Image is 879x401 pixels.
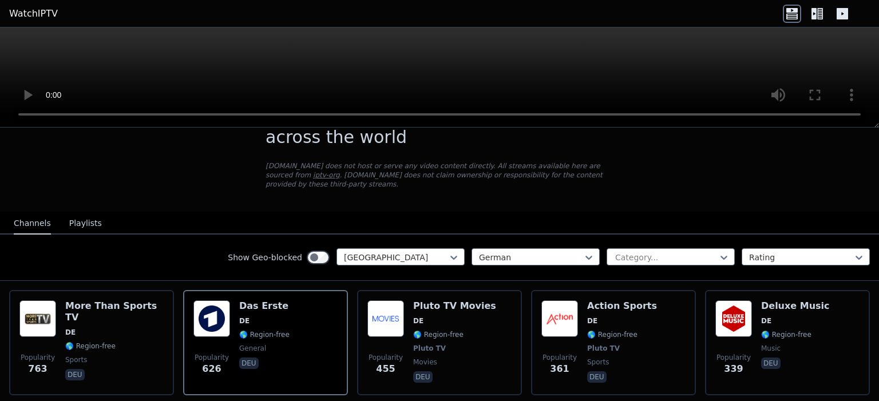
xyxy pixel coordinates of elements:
h6: Deluxe Music [761,300,830,312]
p: deu [413,371,433,383]
h6: Pluto TV Movies [413,300,496,312]
img: More Than Sports TV [19,300,56,337]
span: music [761,344,781,353]
span: Popularity [543,353,577,362]
span: DE [239,316,250,325]
span: 455 [376,362,395,376]
span: 🌎 Region-free [65,342,116,351]
h6: Action Sports [587,300,657,312]
span: DE [761,316,771,325]
span: Popularity [21,353,55,362]
p: deu [761,358,781,369]
span: 🌎 Region-free [587,330,638,339]
button: Playlists [69,213,102,235]
span: 🌎 Region-free [239,330,290,339]
span: Pluto TV [413,344,446,353]
span: DE [413,316,423,325]
img: Das Erste [193,300,230,337]
span: Popularity [369,353,403,362]
span: sports [65,355,87,364]
p: deu [239,358,259,369]
span: DE [65,328,76,337]
p: deu [587,371,607,383]
span: general [239,344,266,353]
span: Popularity [716,353,751,362]
span: Popularity [195,353,229,362]
img: Action Sports [541,300,578,337]
img: Deluxe Music [715,300,752,337]
p: deu [65,369,85,380]
h6: More Than Sports TV [65,300,164,323]
button: Channels [14,213,51,235]
a: WatchIPTV [9,7,58,21]
span: Pluto TV [587,344,620,353]
span: 626 [202,362,221,376]
span: DE [587,316,597,325]
span: movies [413,358,437,367]
span: 339 [724,362,743,376]
img: Pluto TV Movies [367,300,404,337]
span: 361 [550,362,569,376]
p: [DOMAIN_NAME] does not host or serve any video content directly. All streams available here are s... [266,161,613,189]
label: Show Geo-blocked [228,252,302,263]
span: sports [587,358,609,367]
span: 763 [28,362,47,376]
h6: Das Erste [239,300,290,312]
span: 🌎 Region-free [761,330,811,339]
a: iptv-org [313,171,340,179]
span: 🌎 Region-free [413,330,464,339]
